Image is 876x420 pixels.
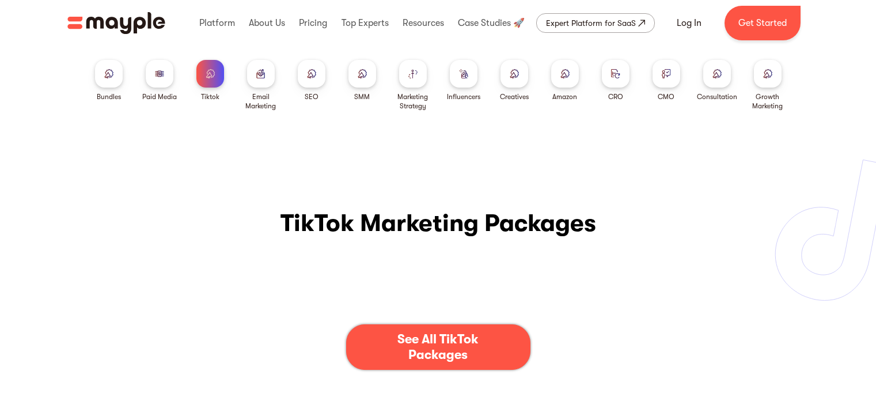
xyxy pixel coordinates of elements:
[392,92,434,111] div: Marketing Strategy
[97,92,121,101] div: Bundles
[305,92,318,101] div: SEO
[447,92,480,101] div: Influencers
[142,92,177,101] div: Paid Media
[536,13,655,33] a: Expert Platform for SaaS
[697,92,737,101] div: Consultation
[658,92,674,101] div: CMO
[546,16,636,30] div: Expert Platform for SaaS
[500,92,529,101] div: Creatives
[196,60,224,101] a: Tiktok
[747,60,788,111] a: Growth Marketing
[447,60,480,101] a: Influencers
[500,60,529,101] a: Creatives
[381,332,495,362] div: See All TikTok Packages
[240,60,282,111] a: Email Marketing
[747,92,788,111] div: Growth Marketing
[67,12,165,34] img: Mayple logo
[354,92,370,101] div: SMM
[653,60,680,101] a: CMO
[142,60,177,101] a: Paid Media
[348,60,376,101] a: SMM
[725,6,801,40] a: Get Started
[346,324,530,370] a: See All TikTok Packages
[298,60,325,101] a: SEO
[551,60,579,101] a: Amazon
[201,92,219,101] div: Tiktok
[697,60,737,101] a: Consultation
[280,209,596,237] h1: TikTok Marketing Packages
[663,9,715,37] a: Log In
[608,92,623,101] div: CRO
[95,60,123,101] a: Bundles
[392,60,434,111] a: Marketing Strategy
[602,60,629,101] a: CRO
[240,92,282,111] div: Email Marketing
[552,92,577,101] div: Amazon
